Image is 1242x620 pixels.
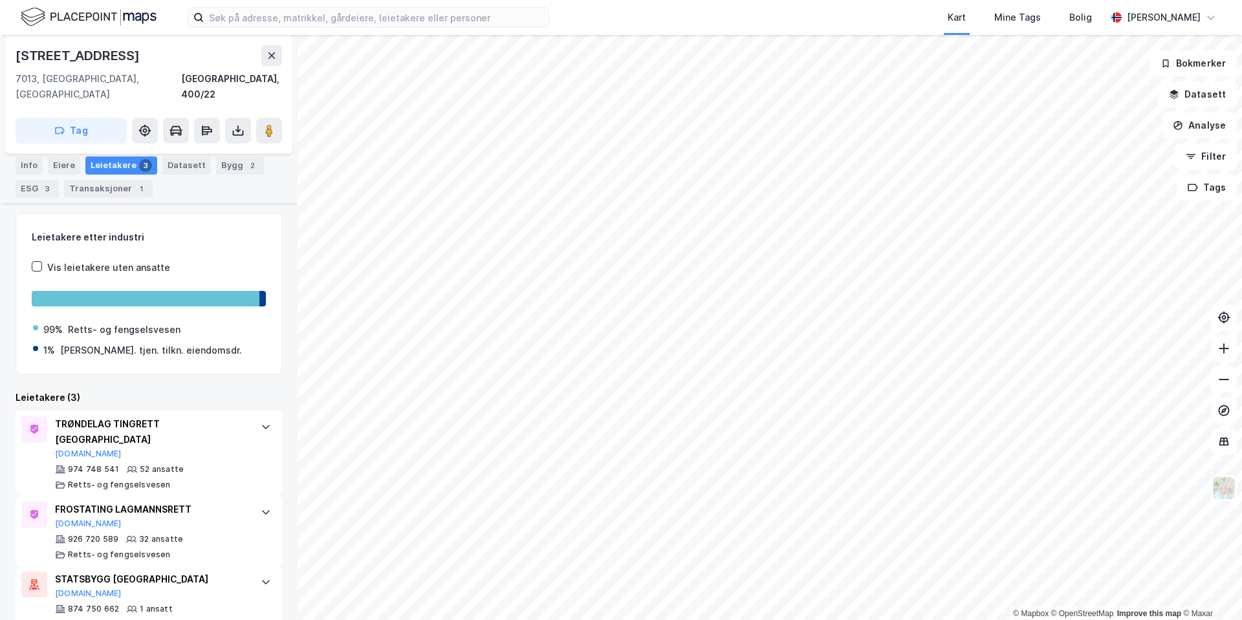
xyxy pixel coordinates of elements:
[1175,144,1237,169] button: Filter
[55,518,122,529] button: [DOMAIN_NAME]
[1177,558,1242,620] iframe: Chat Widget
[1069,10,1092,25] div: Bolig
[1162,112,1237,138] button: Analyse
[1212,476,1236,500] img: Z
[68,322,180,337] div: Retts- og fengselsvesen
[204,8,549,27] input: Søk på adresse, matrikkel, gårdeiere, leietakere eller personer
[55,588,122,599] button: [DOMAIN_NAME]
[1177,558,1242,620] div: Kontrollprogram for chat
[139,159,152,172] div: 3
[1149,50,1237,76] button: Bokmerker
[55,449,122,459] button: [DOMAIN_NAME]
[216,156,264,175] div: Bygg
[68,480,171,490] div: Retts- og fengselsvesen
[1158,81,1237,107] button: Datasett
[1013,609,1049,618] a: Mapbox
[43,322,63,337] div: 99%
[55,502,248,517] div: FROSTATING LAGMANNSRETT
[140,604,173,614] div: 1 ansatt
[1051,609,1114,618] a: OpenStreetMap
[181,71,282,102] div: [GEOGRAPHIC_DATA], 400/22
[135,182,147,195] div: 1
[16,71,181,102] div: 7013, [GEOGRAPHIC_DATA], [GEOGRAPHIC_DATA]
[246,159,259,172] div: 2
[47,260,170,275] div: Vis leietakere uten ansatte
[43,343,55,358] div: 1%
[1117,609,1181,618] a: Improve this map
[21,6,157,28] img: logo.f888ab2527a4732fd821a326f86c7f29.svg
[41,182,54,195] div: 3
[68,534,118,544] div: 926 720 589
[16,45,142,66] div: [STREET_ADDRESS]
[55,416,248,447] div: TRØNDELAG TINGRETT [GEOGRAPHIC_DATA]
[68,464,119,475] div: 974 748 541
[140,464,184,475] div: 52 ansatte
[60,343,242,358] div: [PERSON_NAME]. tjen. tilkn. eiendomsdr.
[139,534,183,544] div: 32 ansatte
[64,180,153,198] div: Transaksjoner
[16,156,43,175] div: Info
[16,390,282,405] div: Leietakere (3)
[85,156,157,175] div: Leietakere
[68,604,119,614] div: 874 750 662
[1177,175,1237,200] button: Tags
[68,550,171,560] div: Retts- og fengselsvesen
[994,10,1041,25] div: Mine Tags
[55,572,248,587] div: STATSBYGG [GEOGRAPHIC_DATA]
[1127,10,1201,25] div: [PERSON_NAME]
[48,156,80,175] div: Eiere
[162,156,211,175] div: Datasett
[32,230,266,245] div: Leietakere etter industri
[948,10,966,25] div: Kart
[16,118,127,144] button: Tag
[16,180,59,198] div: ESG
